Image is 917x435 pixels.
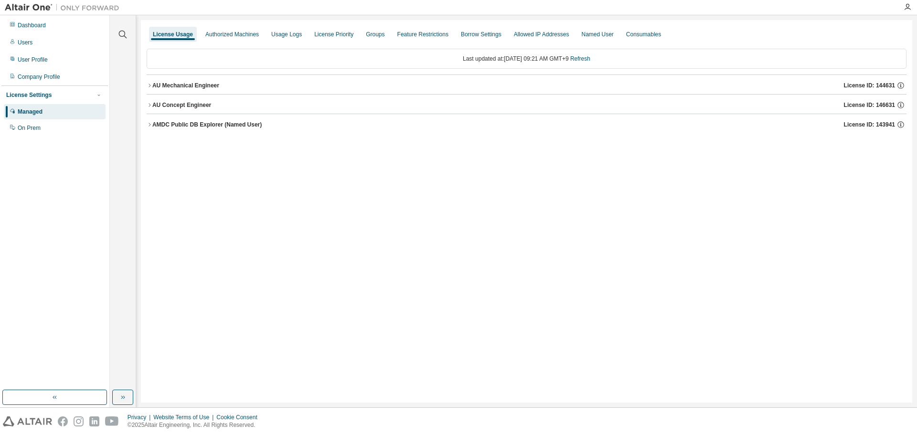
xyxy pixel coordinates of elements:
[152,101,211,109] div: AU Concept Engineer
[5,3,124,12] img: Altair One
[128,414,153,421] div: Privacy
[397,31,448,38] div: Feature Restrictions
[18,124,41,132] div: On Prem
[570,55,590,62] a: Refresh
[74,416,84,426] img: instagram.svg
[105,416,119,426] img: youtube.svg
[844,121,895,128] span: License ID: 143941
[205,31,259,38] div: Authorized Machines
[18,39,32,46] div: Users
[153,414,216,421] div: Website Terms of Use
[18,56,48,64] div: User Profile
[58,416,68,426] img: facebook.svg
[18,73,60,81] div: Company Profile
[514,31,569,38] div: Allowed IP Addresses
[18,108,43,116] div: Managed
[271,31,302,38] div: Usage Logs
[152,121,262,128] div: AMDC Public DB Explorer (Named User)
[147,75,906,96] button: AU Mechanical EngineerLicense ID: 144631
[216,414,263,421] div: Cookie Consent
[147,49,906,69] div: Last updated at: [DATE] 09:21 AM GMT+9
[626,31,661,38] div: Consumables
[153,31,193,38] div: License Usage
[152,82,219,89] div: AU Mechanical Engineer
[461,31,501,38] div: Borrow Settings
[314,31,353,38] div: License Priority
[581,31,613,38] div: Named User
[128,421,263,429] p: © 2025 Altair Engineering, Inc. All Rights Reserved.
[366,31,384,38] div: Groups
[844,82,895,89] span: License ID: 144631
[844,101,895,109] span: License ID: 146631
[147,95,906,116] button: AU Concept EngineerLicense ID: 146631
[6,91,52,99] div: License Settings
[147,114,906,135] button: AMDC Public DB Explorer (Named User)License ID: 143941
[3,416,52,426] img: altair_logo.svg
[89,416,99,426] img: linkedin.svg
[18,21,46,29] div: Dashboard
